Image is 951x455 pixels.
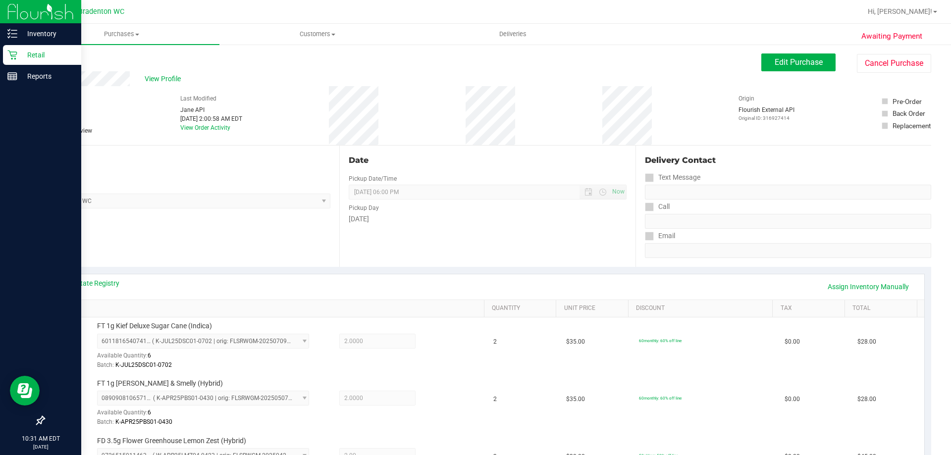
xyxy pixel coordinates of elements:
[180,124,230,131] a: View Order Activity
[349,214,626,224] div: [DATE]
[761,53,836,71] button: Edit Purchase
[115,361,172,368] span: K-JUL25DSC01-0702
[852,304,913,312] a: Total
[639,396,682,401] span: 60monthly: 60% off line
[645,185,931,200] input: Format: (999) 999-9999
[97,436,246,446] span: FD 3.5g Flower Greenhouse Lemon Zest (Hybrid)
[775,57,823,67] span: Edit Purchase
[17,49,77,61] p: Retail
[349,154,626,166] div: Date
[97,405,320,425] div: Available Quantity:
[785,337,800,347] span: $0.00
[645,214,931,229] input: Format: (999) 999-9999
[739,114,794,122] p: Original ID: 316927414
[415,24,611,45] a: Deliveries
[219,24,415,45] a: Customers
[220,30,415,39] span: Customers
[78,7,124,16] span: Bradenton WC
[739,105,794,122] div: Flourish External API
[493,337,497,347] span: 2
[639,338,682,343] span: 60monthly: 60% off line
[7,71,17,81] inline-svg: Reports
[24,30,219,39] span: Purchases
[868,7,932,15] span: Hi, [PERSON_NAME]!
[857,54,931,73] button: Cancel Purchase
[566,337,585,347] span: $35.00
[645,229,675,243] label: Email
[566,395,585,404] span: $35.00
[115,418,172,425] span: K-APR25PBS01-0430
[785,395,800,404] span: $0.00
[857,395,876,404] span: $28.00
[4,443,77,451] p: [DATE]
[739,94,754,103] label: Origin
[58,304,480,312] a: SKU
[781,304,841,312] a: Tax
[7,29,17,39] inline-svg: Inventory
[97,349,320,368] div: Available Quantity:
[148,409,151,416] span: 6
[893,97,922,106] div: Pre-Order
[17,70,77,82] p: Reports
[645,200,670,214] label: Call
[857,337,876,347] span: $28.00
[97,361,114,368] span: Batch:
[10,376,40,405] iframe: Resource center
[180,94,216,103] label: Last Modified
[44,154,330,166] div: Location
[349,203,379,212] label: Pickup Day
[349,174,397,183] label: Pickup Date/Time
[180,114,242,123] div: [DATE] 2:00:58 AM EDT
[145,74,184,84] span: View Profile
[4,434,77,443] p: 10:31 AM EDT
[97,321,212,331] span: FT 1g Kief Deluxe Sugar Cane (Indica)
[60,278,119,288] a: View State Registry
[148,352,151,359] span: 6
[24,24,219,45] a: Purchases
[97,379,223,388] span: FT 1g [PERSON_NAME] & Smelly (Hybrid)
[17,28,77,40] p: Inventory
[821,278,915,295] a: Assign Inventory Manually
[492,304,552,312] a: Quantity
[893,108,925,118] div: Back Order
[493,395,497,404] span: 2
[7,50,17,60] inline-svg: Retail
[564,304,625,312] a: Unit Price
[180,105,242,114] div: Jane API
[486,30,540,39] span: Deliveries
[97,418,114,425] span: Batch:
[645,170,700,185] label: Text Message
[636,304,769,312] a: Discount
[893,121,931,131] div: Replacement
[645,154,931,166] div: Delivery Contact
[861,31,922,42] span: Awaiting Payment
